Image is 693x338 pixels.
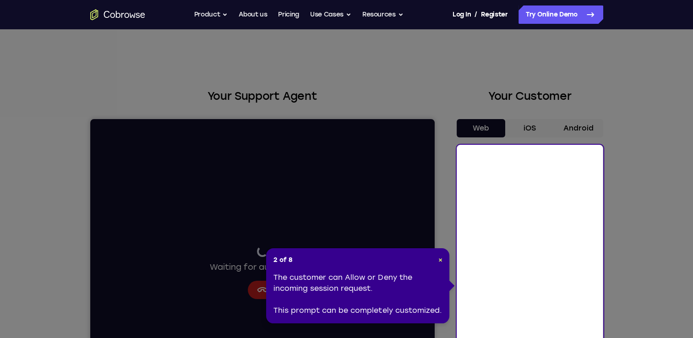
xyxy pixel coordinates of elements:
button: Use Cases [310,5,351,24]
a: About us [239,5,267,24]
button: Close Tour [438,256,442,265]
span: / [475,9,477,20]
button: Resources [362,5,404,24]
a: Go to the home page [90,9,145,20]
a: Pricing [278,5,299,24]
button: Cancel [158,162,187,180]
div: The customer can Allow or Deny the incoming session request. This prompt can be completely custom... [273,272,442,316]
div: Waiting for authorization [120,127,225,154]
span: 2 of 8 [273,256,293,265]
button: Product [194,5,228,24]
span: × [438,256,442,264]
a: Try Online Demo [518,5,603,24]
a: Register [481,5,507,24]
a: Log In [453,5,471,24]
